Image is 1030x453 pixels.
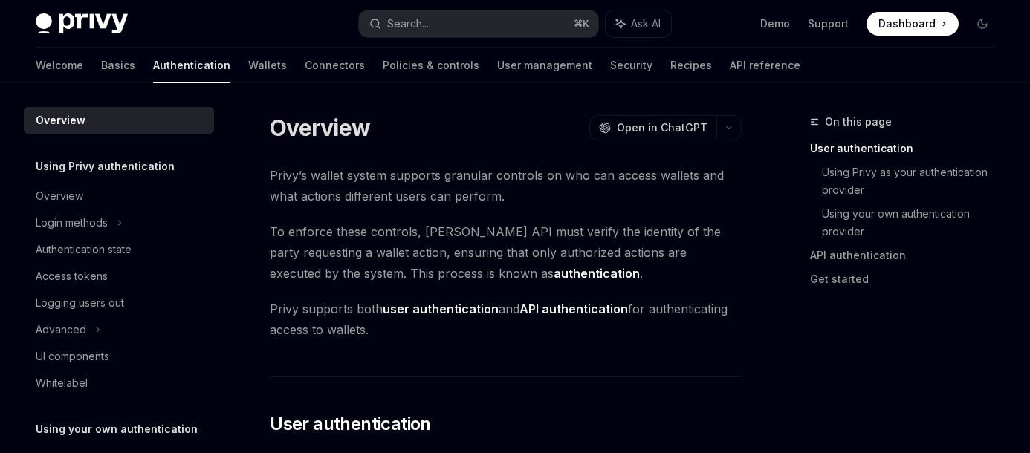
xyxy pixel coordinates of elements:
[24,263,214,290] a: Access tokens
[24,343,214,370] a: UI components
[971,12,994,36] button: Toggle dark mode
[519,302,628,316] strong: API authentication
[24,290,214,316] a: Logging users out
[606,10,671,37] button: Ask AI
[810,244,1006,267] a: API authentication
[270,299,742,340] span: Privy supports both and for authenticating access to wallets.
[822,202,1006,244] a: Using your own authentication provider
[383,302,499,316] strong: user authentication
[822,160,1006,202] a: Using Privy as your authentication provider
[631,16,661,31] span: Ask AI
[24,183,214,209] a: Overview
[825,113,892,131] span: On this page
[270,114,370,141] h1: Overview
[270,165,742,206] span: Privy’s wallet system supports granular controls on who can access wallets and what actions diffe...
[810,137,1006,160] a: User authentication
[153,48,230,83] a: Authentication
[359,10,597,37] button: Search...⌘K
[383,48,479,83] a: Policies & controls
[270,412,431,436] span: User authentication
[36,420,198,438] h5: Using your own authentication
[24,107,214,134] a: Overview
[36,294,124,312] div: Logging users out
[24,370,214,397] a: Whitelabel
[589,115,716,140] button: Open in ChatGPT
[554,266,640,281] strong: authentication
[24,236,214,263] a: Authentication state
[808,16,849,31] a: Support
[36,348,109,365] div: UI components
[36,111,85,129] div: Overview
[36,241,132,258] div: Authentication state
[617,120,707,135] span: Open in ChatGPT
[36,374,88,392] div: Whitelabel
[305,48,365,83] a: Connectors
[878,16,936,31] span: Dashboard
[610,48,652,83] a: Security
[670,48,712,83] a: Recipes
[387,15,429,33] div: Search...
[270,221,742,284] span: To enforce these controls, [PERSON_NAME] API must verify the identity of the party requesting a w...
[867,12,959,36] a: Dashboard
[574,18,589,30] span: ⌘ K
[36,267,108,285] div: Access tokens
[36,187,83,205] div: Overview
[36,214,108,232] div: Login methods
[497,48,592,83] a: User management
[36,13,128,34] img: dark logo
[101,48,135,83] a: Basics
[730,48,800,83] a: API reference
[36,157,175,175] h5: Using Privy authentication
[36,48,83,83] a: Welcome
[36,321,86,339] div: Advanced
[810,267,1006,291] a: Get started
[760,16,790,31] a: Demo
[248,48,287,83] a: Wallets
